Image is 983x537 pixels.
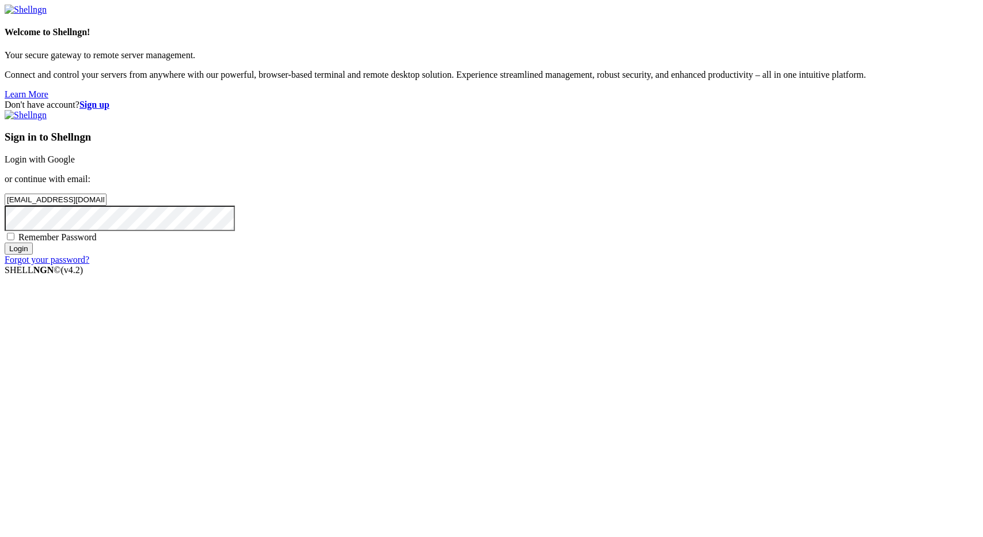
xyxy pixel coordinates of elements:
span: 4.2.0 [61,265,84,275]
span: Remember Password [18,232,97,242]
span: SHELL © [5,265,83,275]
p: Your secure gateway to remote server management. [5,50,978,60]
a: Forgot your password? [5,255,89,264]
div: Don't have account? [5,100,978,110]
img: Shellngn [5,5,47,15]
a: Sign up [79,100,109,109]
p: Connect and control your servers from anywhere with our powerful, browser-based terminal and remo... [5,70,978,80]
input: Remember Password [7,233,14,240]
a: Learn More [5,89,48,99]
h3: Sign in to Shellngn [5,131,978,143]
input: Login [5,243,33,255]
b: NGN [33,265,54,275]
input: Email address [5,194,107,206]
h4: Welcome to Shellngn! [5,27,978,37]
a: Login with Google [5,154,75,164]
p: or continue with email: [5,174,978,184]
img: Shellngn [5,110,47,120]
